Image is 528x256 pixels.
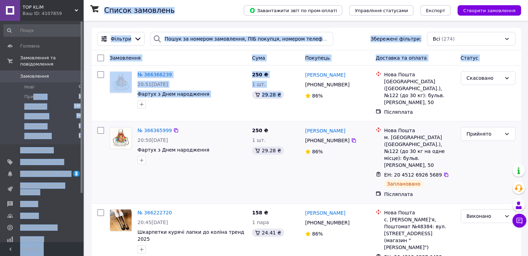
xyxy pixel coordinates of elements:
[252,82,266,87] span: 1 шт.
[252,146,284,155] div: 29.28 ₴
[467,130,501,138] div: Прийнято
[467,74,501,82] div: Скасовано
[20,159,64,165] span: Товари та послуги
[252,210,268,215] span: 158 ₴
[420,5,451,16] button: Експорт
[79,123,81,129] span: 0
[24,94,46,100] span: Прийняті
[442,36,455,42] span: (274)
[384,78,455,106] div: [GEOGRAPHIC_DATA] ([GEOGRAPHIC_DATA].), №122 (до 30 кг): бульв. [PERSON_NAME], 50
[20,171,72,177] span: [DEMOGRAPHIC_DATA]
[20,147,54,153] span: Повідомлення
[20,213,39,219] span: Покупці
[304,136,351,145] div: [PHONE_NUMBER]
[426,8,445,13] span: Експорт
[110,127,132,149] a: Фото товару
[20,55,83,67] span: Замовлення та повідомлення
[79,133,81,139] span: 0
[384,180,423,188] div: Заплановано
[305,210,345,216] a: [PERSON_NAME]
[312,231,323,237] span: 86%
[137,147,209,153] a: Фартух з Днем народження
[20,201,38,207] span: Відгуки
[137,72,172,77] a: № 366366239
[24,103,46,110] span: Виконані
[110,128,132,148] img: Фото товару
[384,134,455,169] div: м. [GEOGRAPHIC_DATA] ([GEOGRAPHIC_DATA].), №122 (до 30 кг на одне місце): бульв. [PERSON_NAME], 50
[137,91,209,97] a: Фартух з Днем народження
[111,35,131,42] span: Фільтри
[74,103,81,110] span: 199
[24,84,34,90] span: Нові
[249,7,337,14] span: Завантажити звіт по пром-оплаті
[110,71,132,93] a: Фото товару
[252,128,268,133] span: 250 ₴
[349,5,413,16] button: Управління статусами
[24,113,48,119] span: Скасовані
[110,209,132,231] a: Фото товару
[110,72,132,93] img: Фото товару
[137,229,244,242] a: Шкарпетки курячі лапки до коліна тренд 2025
[304,80,351,89] div: [PHONE_NUMBER]
[23,10,83,17] div: Ваш ID: 4107859
[451,7,521,13] a: Створити замовлення
[370,35,421,42] span: Збережені фільтри:
[384,172,442,178] span: ЕН: 20 4512 6926 5689
[137,210,172,215] a: № 366222720
[461,55,478,61] span: Статус
[24,123,46,129] span: Оплачені
[312,93,323,99] span: 86%
[20,236,44,242] span: Аналітика
[304,218,351,228] div: [PHONE_NUMBER]
[512,214,526,228] button: Чат з покупцем
[305,127,345,134] a: [PERSON_NAME]
[252,55,265,61] span: Cума
[252,72,268,77] span: 250 ₴
[305,55,330,61] span: Покупець
[433,35,440,42] span: Всі
[20,224,58,231] span: Каталог ProSale
[384,109,455,116] div: Післяплата
[137,82,168,87] span: 20:51[DATE]
[137,220,168,225] span: 20:45[DATE]
[79,94,81,100] span: 1
[137,128,172,133] a: № 366365999
[376,55,427,61] span: Доставка та оплата
[110,55,141,61] span: Замовлення
[458,5,521,16] button: Створити замовлення
[384,191,455,198] div: Післяплата
[24,133,50,139] span: выдправка
[252,220,269,225] span: 1 пара
[384,209,455,216] div: Нова Пошта
[384,127,455,134] div: Нова Пошта
[79,84,81,90] span: 0
[76,113,81,119] span: 74
[252,229,284,237] div: 24.41 ₴
[252,91,284,99] div: 29.28 ₴
[20,182,64,195] span: Показники роботи компанії
[150,32,333,46] input: Пошук за номером замовлення, ПІБ покупця, номером телефону, Email, номером накладної
[355,8,408,13] span: Управління статусами
[3,24,82,37] input: Пошук
[463,8,516,13] span: Створити замовлення
[252,137,266,143] span: 1 шт.
[384,71,455,78] div: Нова Пошта
[20,73,49,79] span: Замовлення
[137,137,168,143] span: 20:50[DATE]
[305,71,345,78] a: [PERSON_NAME]
[467,212,501,220] div: Виконано
[73,171,80,177] span: 1
[384,216,455,251] div: с. [PERSON_NAME]'я, Поштомат №48384: вул. [STREET_ADDRESS] (магазин "[PERSON_NAME]")
[312,149,323,154] span: 86%
[244,5,342,16] button: Завантажити звіт по пром-оплаті
[110,210,132,231] img: Фото товару
[104,6,175,15] h1: Список замовлень
[23,4,75,10] span: TOP KLiM
[20,43,40,49] span: Головна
